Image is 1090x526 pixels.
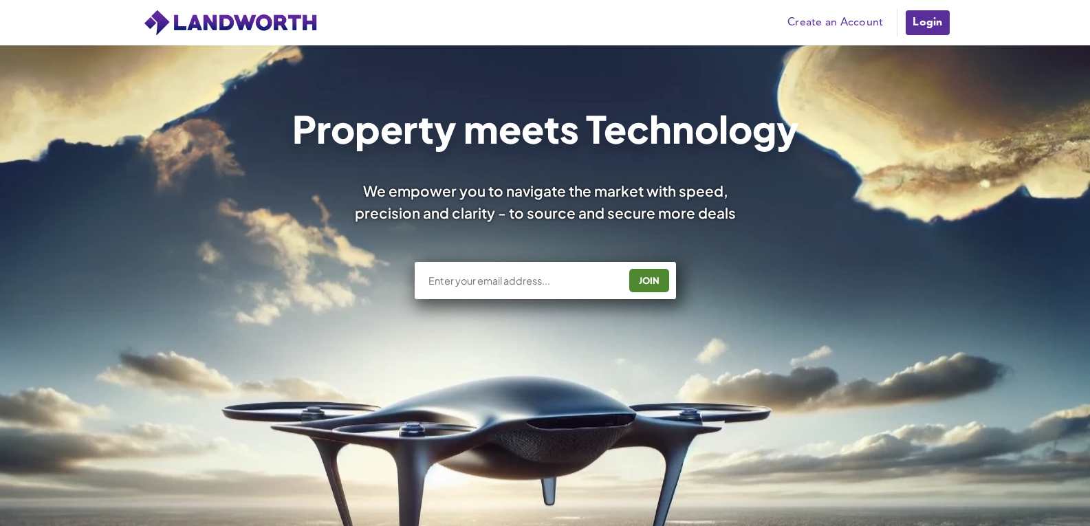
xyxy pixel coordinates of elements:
input: Enter your email address... [427,274,619,287]
h1: Property meets Technology [292,110,798,147]
button: JOIN [629,269,669,292]
div: We empower you to navigate the market with speed, precision and clarity - to source and secure mo... [336,180,754,223]
a: Create an Account [781,12,890,33]
a: Login [904,9,950,36]
div: JOIN [633,270,665,292]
